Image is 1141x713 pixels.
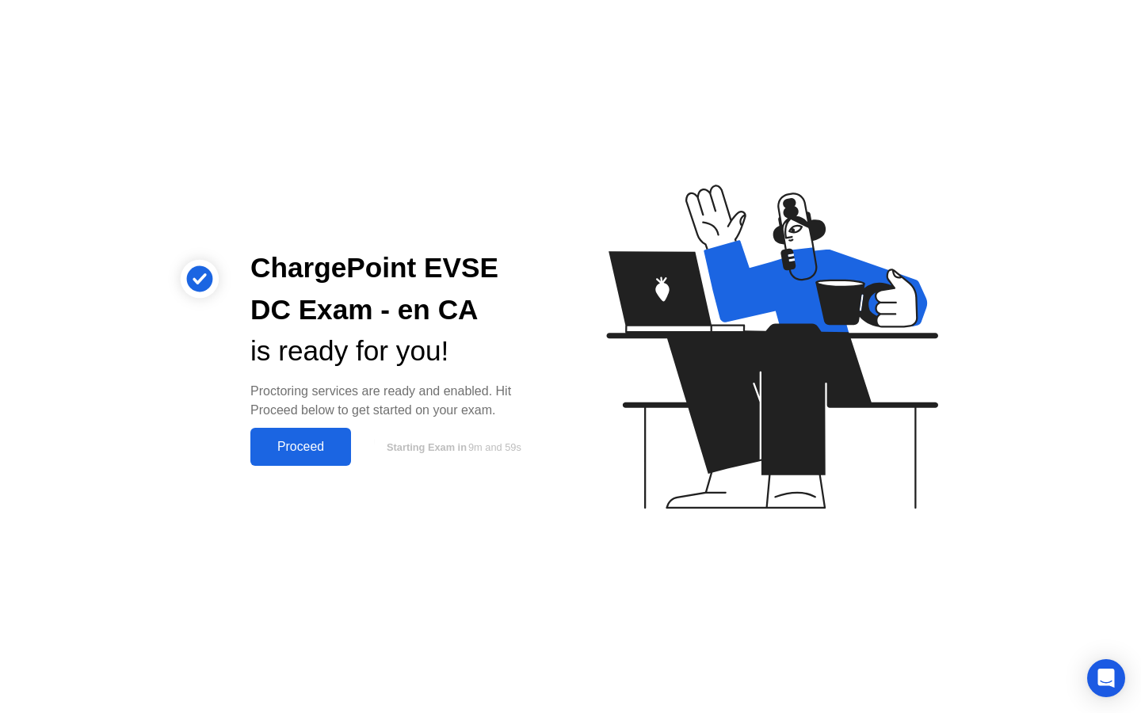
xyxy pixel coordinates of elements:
[1087,659,1125,697] div: Open Intercom Messenger
[250,428,351,466] button: Proceed
[255,440,346,454] div: Proceed
[250,247,545,331] div: ChargePoint EVSE DC Exam - en CA
[359,432,545,462] button: Starting Exam in9m and 59s
[250,330,545,372] div: is ready for you!
[468,441,521,453] span: 9m and 59s
[250,382,545,420] div: Proctoring services are ready and enabled. Hit Proceed below to get started on your exam.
